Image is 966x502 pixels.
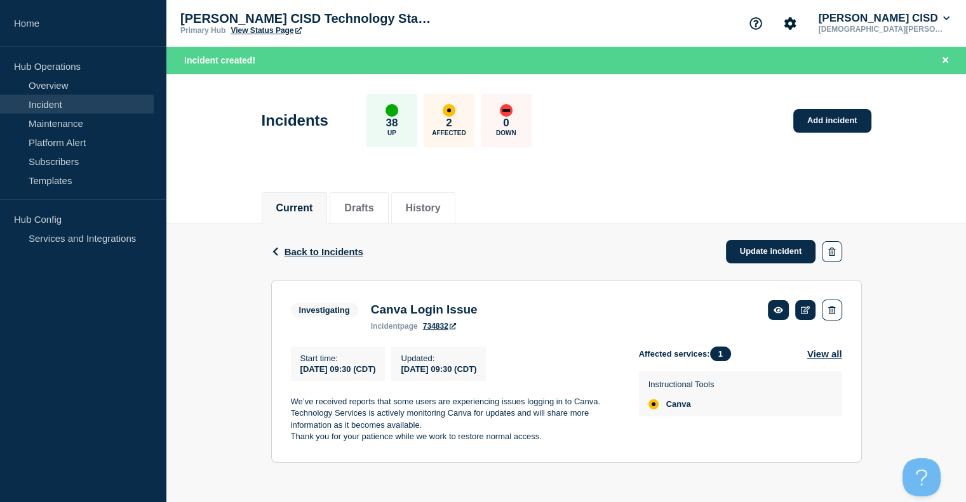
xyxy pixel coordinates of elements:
[180,26,225,35] p: Primary Hub
[648,399,659,409] div: affected
[816,12,952,25] button: [PERSON_NAME] CISD
[639,347,737,361] span: Affected services:
[300,353,376,363] p: Start time :
[500,104,513,117] div: down
[387,129,396,136] p: Up
[291,396,619,431] p: We’ve received reports that some users are experiencing issues logging in to Canva. Technology Se...
[371,322,418,331] p: page
[666,399,691,409] span: Canva
[291,431,619,442] p: Thank you for your patience while we work to restore normal access.
[386,117,398,129] p: 38
[344,202,373,214] button: Drafts
[371,303,478,317] h3: Canva Login Issue
[401,363,476,374] div: [DATE] 09:30 (CDT)
[285,246,363,257] span: Back to Incidents
[371,322,400,331] span: incident
[386,104,398,117] div: up
[443,104,455,117] div: affected
[793,109,871,133] a: Add incident
[807,347,842,361] button: View all
[446,117,452,129] p: 2
[406,202,441,214] button: History
[777,10,803,37] button: Account settings
[742,10,769,37] button: Support
[710,347,731,361] span: 1
[300,364,376,374] span: [DATE] 09:30 (CDT)
[503,117,509,129] p: 0
[496,129,516,136] p: Down
[291,303,358,317] span: Investigating
[432,129,466,136] p: Affected
[231,26,301,35] a: View Status Page
[180,11,434,26] p: [PERSON_NAME] CISD Technology Status
[937,53,953,68] button: Close banner
[902,458,941,496] iframe: Help Scout Beacon - Open
[816,25,948,34] p: [DEMOGRAPHIC_DATA][PERSON_NAME]
[262,112,328,129] h1: Incidents
[271,246,363,257] button: Back to Incidents
[401,353,476,363] p: Updated :
[726,240,816,263] a: Update incident
[648,380,714,389] p: Instructional Tools
[423,322,456,331] a: 734832
[276,202,313,214] button: Current
[184,55,255,65] span: Incident created!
